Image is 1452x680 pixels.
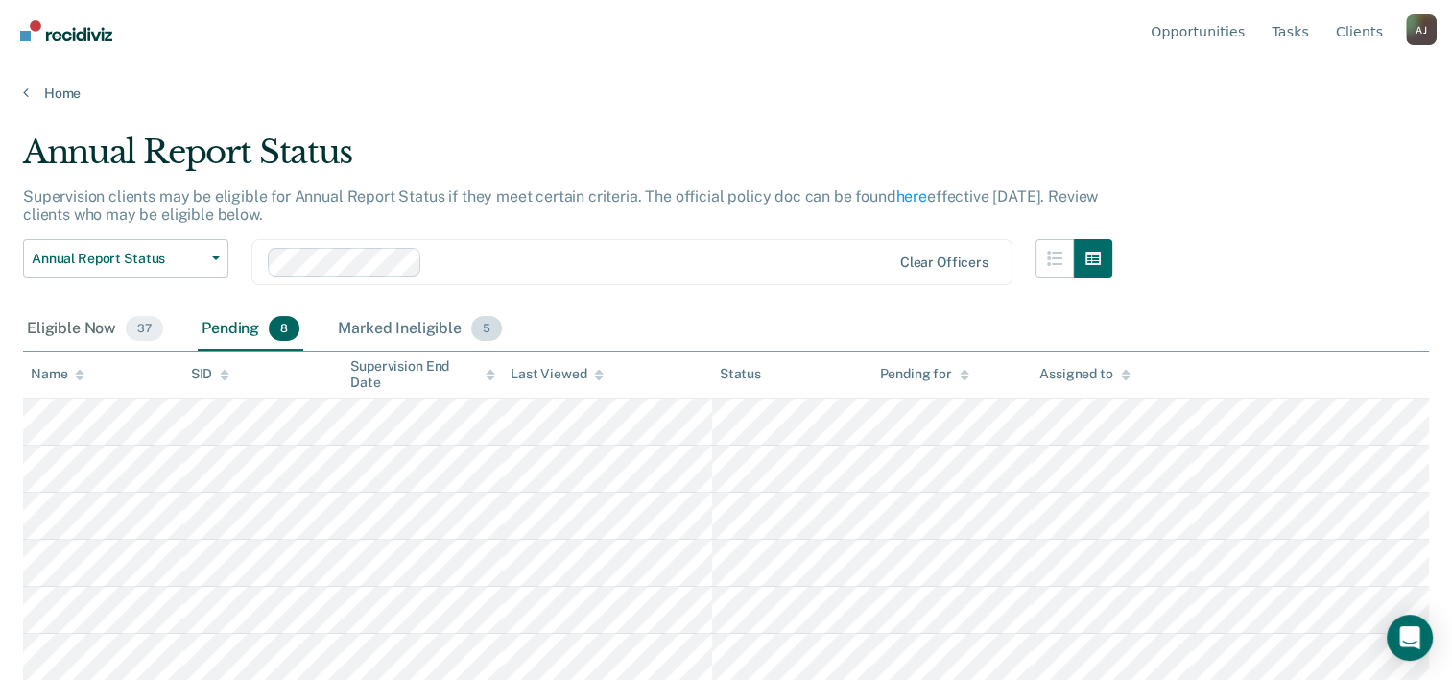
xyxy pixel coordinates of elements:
span: 37 [126,316,163,341]
button: Annual Report Status [23,239,228,278]
span: 8 [269,316,299,341]
a: here [896,187,927,206]
div: Open Intercom Messenger [1387,615,1433,661]
div: Last Viewed [511,366,604,382]
div: Marked Ineligible5 [334,308,506,351]
span: Annual Report Status [32,251,204,267]
button: Profile dropdown button [1406,14,1437,45]
div: Assigned to [1039,366,1130,382]
div: Clear officers [900,255,988,271]
p: Supervision clients may be eligible for Annual Report Status if they meet certain criteria. The o... [23,187,1098,224]
div: Status [720,366,761,382]
div: SID [191,366,230,382]
div: Eligible Now37 [23,308,167,351]
div: Supervision End Date [350,358,495,391]
div: Name [31,366,84,382]
div: Annual Report Status [23,133,1112,187]
div: Pending for [879,366,968,382]
div: A J [1406,14,1437,45]
div: Pending8 [198,308,303,351]
img: Recidiviz [20,20,112,41]
a: Home [23,85,1429,102]
span: 5 [471,316,502,341]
